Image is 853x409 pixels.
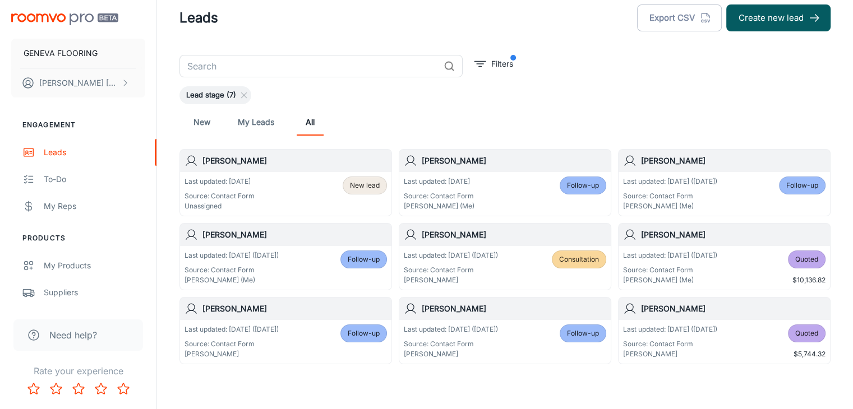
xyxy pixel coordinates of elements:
p: GENEVA FLOORING [24,47,98,59]
p: Source: Contact Form [623,191,717,201]
p: [PERSON_NAME] (Me) [185,275,279,285]
p: Source: Contact Form [623,265,717,275]
p: [PERSON_NAME] (Me) [623,201,717,211]
span: Follow-up [567,328,599,338]
p: Source: Contact Form [404,191,474,201]
button: Create new lead [726,4,831,31]
p: Source: Contact Form [185,339,279,349]
p: Last updated: [DATE] ([DATE]) [185,250,279,261]
h1: Leads [179,8,218,28]
a: My Leads [238,109,274,136]
h6: [PERSON_NAME] [422,229,606,241]
a: [PERSON_NAME]Last updated: [DATE] ([DATE])Source: Contact Form[PERSON_NAME] (Me)Follow-up [179,223,392,290]
button: filter [472,55,516,73]
h6: [PERSON_NAME] [422,303,606,315]
p: Last updated: [DATE] [404,176,474,187]
p: Source: Contact Form [404,339,498,349]
span: Quoted [795,254,818,264]
h6: [PERSON_NAME] [202,303,387,315]
p: Unassigned [185,201,255,211]
p: Source: Contact Form [404,265,498,275]
p: Source: Contact Form [185,191,255,201]
a: [PERSON_NAME]Last updated: [DATE] ([DATE])Source: Contact Form[PERSON_NAME] (Me)Quoted$10,136.82 [618,223,831,290]
span: Need help? [49,328,97,342]
h6: [PERSON_NAME] [202,229,387,241]
h6: [PERSON_NAME] [641,155,826,167]
span: Quoted [795,328,818,338]
div: Suppliers [44,286,145,299]
p: Last updated: [DATE] ([DATE]) [404,250,498,261]
p: Last updated: [DATE] ([DATE]) [623,250,717,261]
div: My Reps [44,200,145,212]
p: Last updated: [DATE] ([DATE]) [404,324,498,334]
p: Source: Contact Form [623,339,717,349]
p: Filters [491,58,513,70]
p: Source: Contact Form [185,265,279,275]
button: [PERSON_NAME] [PERSON_NAME] [11,68,145,97]
p: [PERSON_NAME] [PERSON_NAME] [39,77,118,89]
span: Follow-up [567,180,599,190]
a: [PERSON_NAME]Last updated: [DATE]Source: Contact FormUnassignedNew lead [179,149,392,216]
h6: [PERSON_NAME] [202,155,387,167]
input: Search [179,55,439,77]
div: Leads [44,146,145,159]
p: [PERSON_NAME] (Me) [623,275,717,285]
a: [PERSON_NAME]Last updated: [DATE] ([DATE])Source: Contact Form[PERSON_NAME] (Me)Follow-up [618,149,831,216]
p: [PERSON_NAME] (Me) [404,201,474,211]
div: To-do [44,173,145,185]
p: Last updated: [DATE] ([DATE]) [185,324,279,334]
a: All [297,109,324,136]
p: Rate your experience [9,364,147,378]
p: Last updated: [DATE] ([DATE]) [623,324,717,334]
p: Last updated: [DATE] ([DATE]) [623,176,717,187]
p: [PERSON_NAME] [404,275,498,285]
span: Lead stage (7) [179,90,243,101]
p: [PERSON_NAME] [404,349,498,359]
div: My Products [44,259,145,272]
span: Follow-up [348,328,380,338]
h6: [PERSON_NAME] [422,155,606,167]
button: Rate 3 star [67,378,90,400]
h6: [PERSON_NAME] [641,303,826,315]
button: Rate 5 star [112,378,135,400]
p: [PERSON_NAME] [185,349,279,359]
a: [PERSON_NAME]Last updated: [DATE] ([DATE])Source: Contact Form[PERSON_NAME]Consultation [399,223,611,290]
a: [PERSON_NAME]Last updated: [DATE]Source: Contact Form[PERSON_NAME] (Me)Follow-up [399,149,611,216]
span: $10,136.82 [792,275,826,285]
h6: [PERSON_NAME] [641,229,826,241]
button: Rate 1 star [22,378,45,400]
span: Follow-up [786,180,818,190]
a: [PERSON_NAME]Last updated: [DATE] ([DATE])Source: Contact Form[PERSON_NAME]Follow-up [179,297,392,364]
a: [PERSON_NAME]Last updated: [DATE] ([DATE])Source: Contact Form[PERSON_NAME]Quoted$5,744.32 [618,297,831,364]
button: Rate 2 star [45,378,67,400]
div: Lead stage (7) [179,86,251,104]
img: Roomvo PRO Beta [11,13,118,25]
p: [PERSON_NAME] [623,349,717,359]
span: Consultation [559,254,599,264]
button: GENEVA FLOORING [11,39,145,68]
span: Follow-up [348,254,380,264]
button: Export CSV [637,4,722,31]
a: [PERSON_NAME]Last updated: [DATE] ([DATE])Source: Contact Form[PERSON_NAME]Follow-up [399,297,611,364]
p: Last updated: [DATE] [185,176,255,187]
button: Rate 4 star [90,378,112,400]
span: $5,744.32 [794,349,826,359]
span: New lead [350,180,380,190]
a: New [188,109,215,136]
